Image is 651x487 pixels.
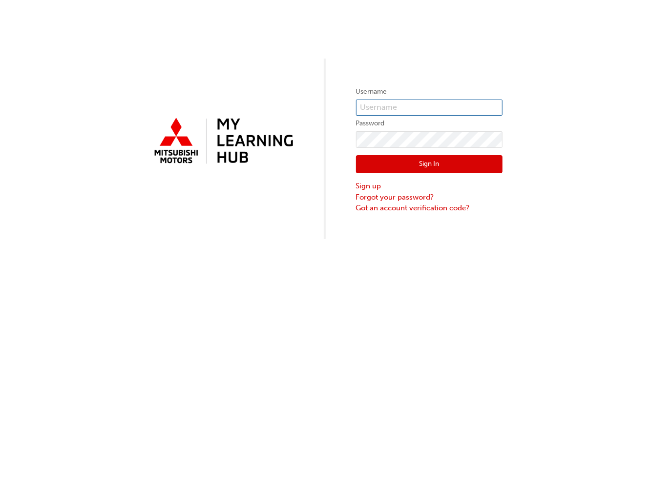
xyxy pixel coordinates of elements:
[356,203,503,214] a: Got an account verification code?
[149,114,295,169] img: mmal
[356,100,503,116] input: Username
[356,86,503,98] label: Username
[356,155,503,174] button: Sign In
[356,118,503,129] label: Password
[356,181,503,192] a: Sign up
[356,192,503,203] a: Forgot your password?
